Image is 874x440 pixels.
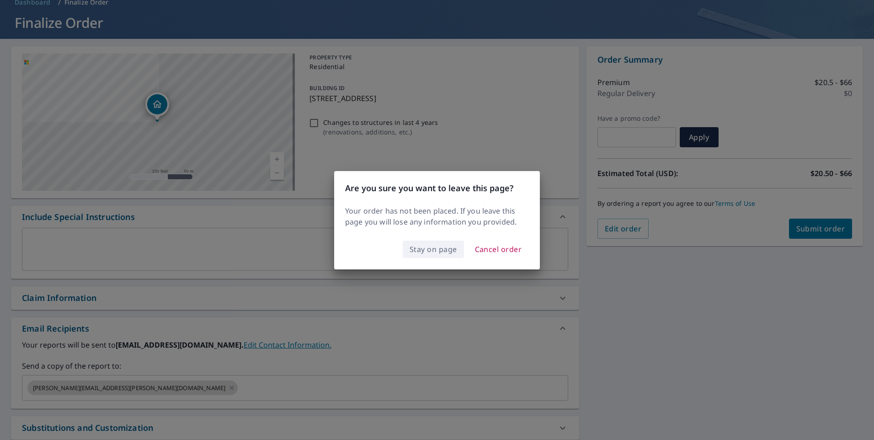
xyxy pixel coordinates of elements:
[345,205,529,227] p: Your order has not been placed. If you leave this page you will lose any information you provided.
[468,240,529,258] button: Cancel order
[403,241,464,258] button: Stay on page
[475,243,522,256] span: Cancel order
[345,182,529,194] h3: Are you sure you want to leave this page?
[410,243,457,256] span: Stay on page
